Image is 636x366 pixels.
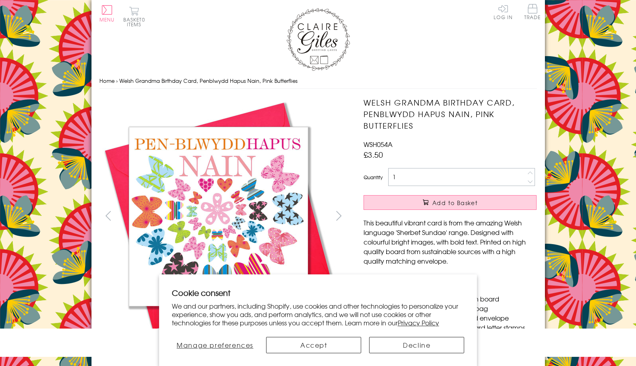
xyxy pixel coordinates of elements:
[172,287,465,298] h2: Cookie consent
[127,16,145,28] span: 0 items
[364,195,537,210] button: Add to Basket
[432,199,478,207] span: Add to Basket
[369,337,464,353] button: Decline
[116,77,118,84] span: ›
[99,97,338,336] img: Welsh Grandma Birthday Card, Penblwydd Hapus Nain, Pink Butterflies
[99,207,117,225] button: prev
[266,337,361,353] button: Accept
[364,174,383,181] label: Quantity
[286,8,350,71] img: Claire Giles Greetings Cards
[119,77,298,84] span: Welsh Grandma Birthday Card, Penblwydd Hapus Nain, Pink Butterflies
[524,4,541,20] span: Trade
[99,77,115,84] a: Home
[364,97,537,131] h1: Welsh Grandma Birthday Card, Penblwydd Hapus Nain, Pink Butterflies
[364,218,537,266] p: This beautiful vibrant card is from the amazing Welsh language 'Sherbet Sundae' range. Designed w...
[364,149,383,160] span: £3.50
[177,340,253,350] span: Manage preferences
[123,6,145,27] button: Basket0 items
[172,337,259,353] button: Manage preferences
[99,5,115,22] button: Menu
[172,302,465,327] p: We and our partners, including Shopify, use cookies and other technologies to personalize your ex...
[524,4,541,21] a: Trade
[330,207,348,225] button: next
[99,16,115,23] span: Menu
[364,139,393,149] span: WSH054A
[494,4,513,20] a: Log In
[398,318,439,327] a: Privacy Policy
[99,73,537,89] nav: breadcrumbs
